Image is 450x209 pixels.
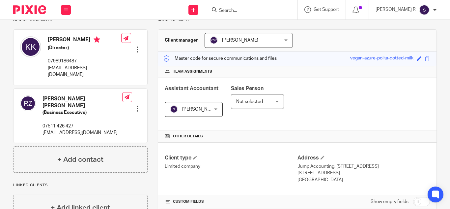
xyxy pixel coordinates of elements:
h5: (Business Executive) [42,109,122,116]
h4: [PERSON_NAME] [PERSON_NAME] [42,95,122,110]
h4: [PERSON_NAME] [48,36,121,45]
img: svg%3E [170,105,178,113]
img: Pixie [13,5,46,14]
label: Show empty fields [371,198,408,205]
h4: + Add contact [57,155,103,165]
p: More details [158,17,437,23]
img: svg%3E [20,95,36,111]
p: Jump Accounting, [STREET_ADDRESS] [297,163,430,170]
p: [STREET_ADDRESS] [297,170,430,176]
span: Other details [173,134,203,139]
span: Assistant Accountant [165,86,218,91]
h4: Client type [165,155,297,161]
p: Client contacts [13,17,148,23]
p: Linked clients [13,183,148,188]
p: [EMAIL_ADDRESS][DOMAIN_NAME] [42,129,122,136]
p: 07989186487 [48,58,121,64]
span: [PERSON_NAME] R [182,107,222,112]
p: Master code for secure communications and files [163,55,277,62]
p: Limited company [165,163,297,170]
span: [PERSON_NAME] [222,38,258,43]
img: svg%3E [20,36,41,57]
h3: Client manager [165,37,198,44]
p: [GEOGRAPHIC_DATA] [297,177,430,183]
img: svg%3E [419,5,430,15]
div: vegan-azure-polka-dotted-milk [350,55,413,62]
h5: (Director) [48,45,121,51]
h4: CUSTOM FIELDS [165,199,297,204]
p: [EMAIL_ADDRESS][DOMAIN_NAME] [48,65,121,78]
span: Not selected [236,99,263,104]
p: 07511 426 427 [42,123,122,129]
span: Sales Person [231,86,264,91]
input: Search [218,8,278,14]
img: svg%3E [210,36,218,44]
i: Primary [94,36,100,43]
h4: Address [297,155,430,161]
span: Team assignments [173,69,212,74]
